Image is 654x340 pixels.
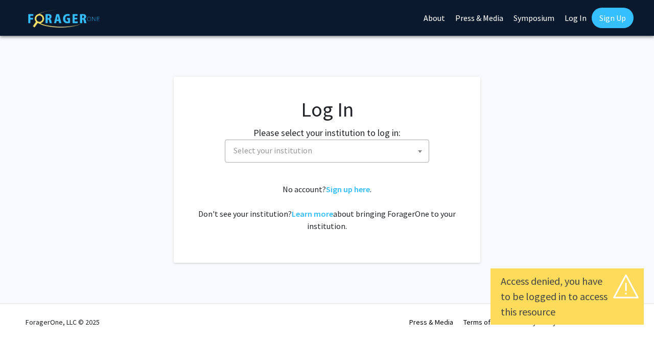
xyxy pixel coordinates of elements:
[409,318,453,327] a: Press & Media
[463,318,504,327] a: Terms of Use
[592,8,634,28] a: Sign Up
[225,140,429,163] span: Select your institution
[253,126,401,140] label: Please select your institution to log in:
[194,183,460,232] div: No account? . Don't see your institution? about bringing ForagerOne to your institution.
[26,304,100,340] div: ForagerOne, LLC © 2025
[326,184,370,194] a: Sign up here
[233,145,312,155] span: Select your institution
[501,274,634,320] div: Access denied, you have to be logged in to access this resource
[292,209,333,219] a: Learn more about bringing ForagerOne to your institution
[229,140,429,161] span: Select your institution
[28,10,100,28] img: ForagerOne Logo
[194,97,460,122] h1: Log In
